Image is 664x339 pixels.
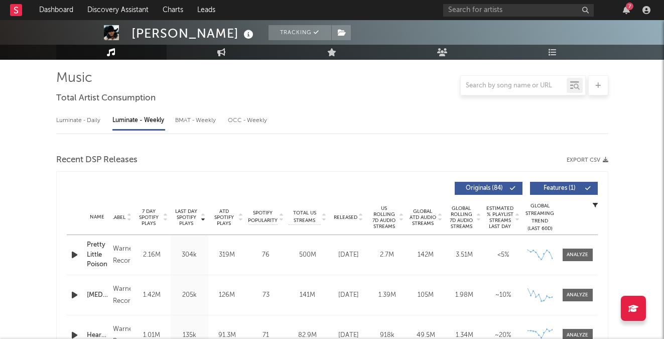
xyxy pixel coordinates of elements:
span: Last Day Spotify Plays [173,208,200,227]
span: Estimated % Playlist Streams Last Day [486,205,514,230]
input: Search by song name or URL [461,82,567,90]
div: 7 [626,3,633,10]
a: Pretty Little Poison [87,240,108,270]
button: 7 [623,6,630,14]
div: OCC - Weekly [228,112,268,129]
div: [DATE] [332,250,365,260]
span: Global Rolling 7D Audio Streams [448,205,475,230]
div: 105M [409,290,443,300]
div: 76 [248,250,284,260]
button: Tracking [269,25,331,40]
button: Export CSV [567,157,608,163]
div: Luminate - Weekly [112,112,165,129]
div: BMAT - Weekly [175,112,218,129]
div: 3.51M [448,250,481,260]
span: Total Artist Consumption [56,92,156,104]
button: Features(1) [530,182,598,195]
div: <5% [486,250,520,260]
div: 73 [248,290,284,300]
div: 304k [173,250,206,260]
span: Spotify Popularity [248,209,278,224]
div: 1.39M [370,290,404,300]
button: Originals(84) [455,182,522,195]
div: 319M [211,250,243,260]
div: 142M [409,250,443,260]
span: Recent DSP Releases [56,154,138,166]
div: 205k [173,290,206,300]
div: 1.98M [448,290,481,300]
div: Luminate - Daily [56,112,102,129]
input: Search for artists [443,4,594,17]
span: Originals ( 84 ) [461,185,507,191]
span: Total US Streams [289,209,321,224]
a: [MEDICAL_DATA] [87,290,108,300]
span: 7 Day Spotify Plays [136,208,162,227]
div: Global Streaming Trend (Last 60D) [525,202,555,233]
div: 126M [211,290,243,300]
div: [DATE] [332,290,365,300]
div: 2.7M [370,250,404,260]
div: [PERSON_NAME] [131,25,256,42]
span: Features ( 1 ) [537,185,583,191]
span: ATD Spotify Plays [211,208,237,227]
div: Warner Records [113,243,130,267]
div: Warner Records [113,283,130,307]
span: US Rolling 7D Audio Streams [370,205,398,230]
div: Name [87,213,108,221]
div: ~ 10 % [486,290,520,300]
div: 141M [289,290,327,300]
span: Music [56,72,92,84]
div: 500M [289,250,327,260]
span: Global ATD Audio Streams [409,208,437,227]
div: 1.42M [136,290,168,300]
span: Released [334,214,357,220]
div: 2.16M [136,250,168,260]
span: Label [111,214,125,220]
